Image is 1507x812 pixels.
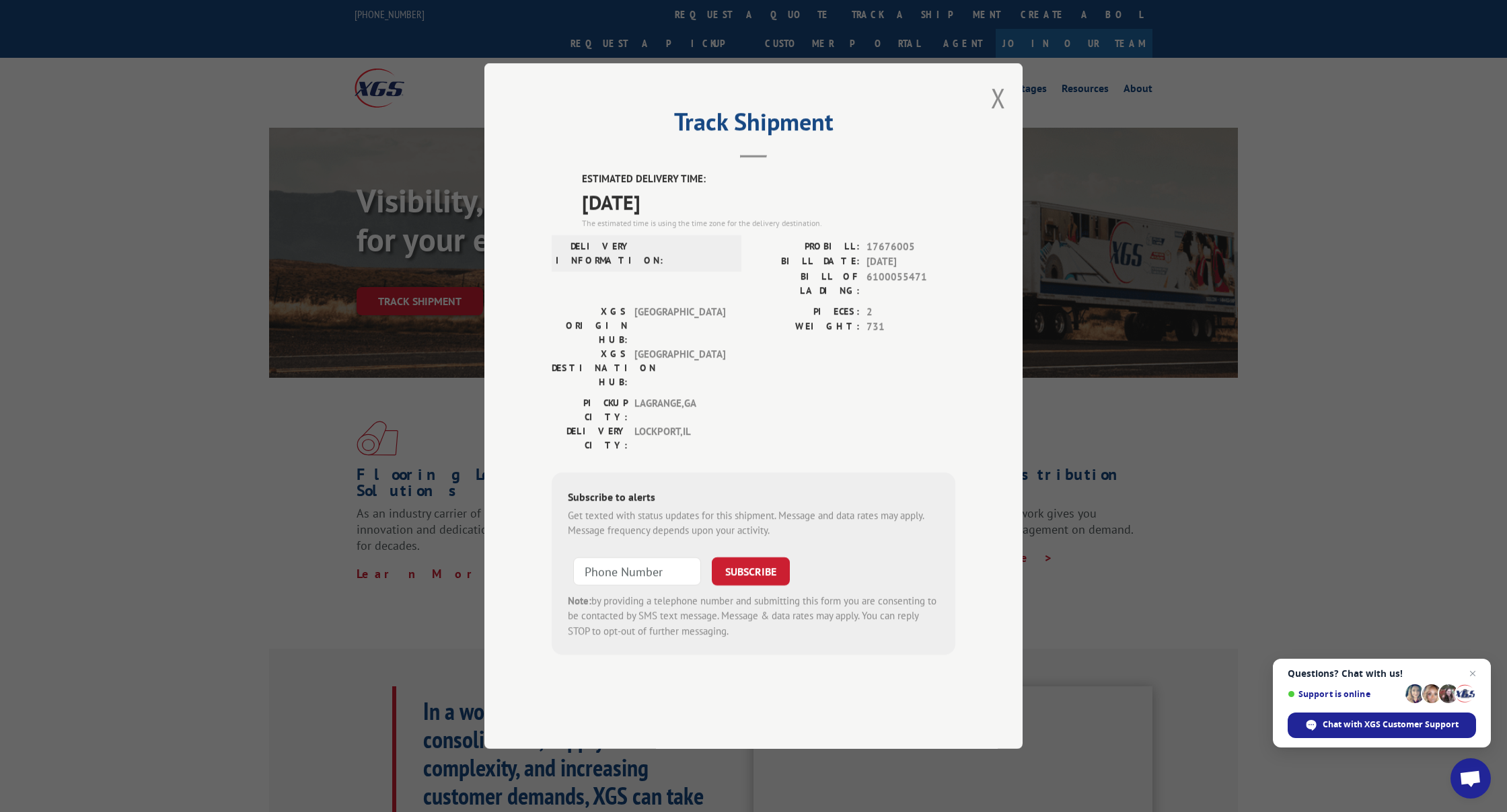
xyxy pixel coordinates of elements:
[582,217,955,229] div: The estimated time is using the time zone for the delivery destination.
[1450,758,1491,799] div: Open chat
[753,304,860,320] label: PIECES:
[867,304,955,320] span: 2
[573,557,701,585] input: Phone Number
[552,347,628,389] label: XGS DESTINATION HUB:
[1323,719,1459,731] span: Chat with XGS Customer Support
[753,319,860,335] label: WEIGHT:
[552,396,628,424] label: PICKUP CITY:
[867,254,955,270] span: [DATE]
[753,254,860,270] label: BILL DATE:
[582,187,955,217] span: [DATE]
[1465,665,1481,682] span: Close chat
[634,304,725,347] span: [GEOGRAPHIC_DATA]
[634,347,725,389] span: [GEOGRAPHIC_DATA]
[568,508,939,538] div: Get texted with status updates for this shipment. Message and data rates may apply. Message frequ...
[568,594,591,607] strong: Note:
[556,239,632,268] label: DELIVERY INFORMATION:
[634,396,725,424] span: LAGRANGE , GA
[552,304,628,347] label: XGS ORIGIN HUB:
[582,171,955,187] label: ESTIMATED DELIVERY TIME:
[552,424,628,452] label: DELIVERY CITY:
[753,239,860,255] label: PROBILL:
[712,557,790,585] button: SUBSCRIBE
[1288,713,1476,738] div: Chat with XGS Customer Support
[991,80,1006,116] button: Close modal
[867,239,955,255] span: 17676005
[552,112,955,138] h2: Track Shipment
[1288,668,1476,679] span: Questions? Chat with us!
[568,489,939,508] div: Subscribe to alerts
[1288,689,1401,699] span: Support is online
[634,424,725,452] span: LOCKPORT , IL
[568,594,939,639] div: by providing a telephone number and submitting this form you are consenting to be contacted by SM...
[753,270,860,298] label: BILL OF LADING:
[867,270,955,298] span: 6100055471
[867,319,955,335] span: 731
